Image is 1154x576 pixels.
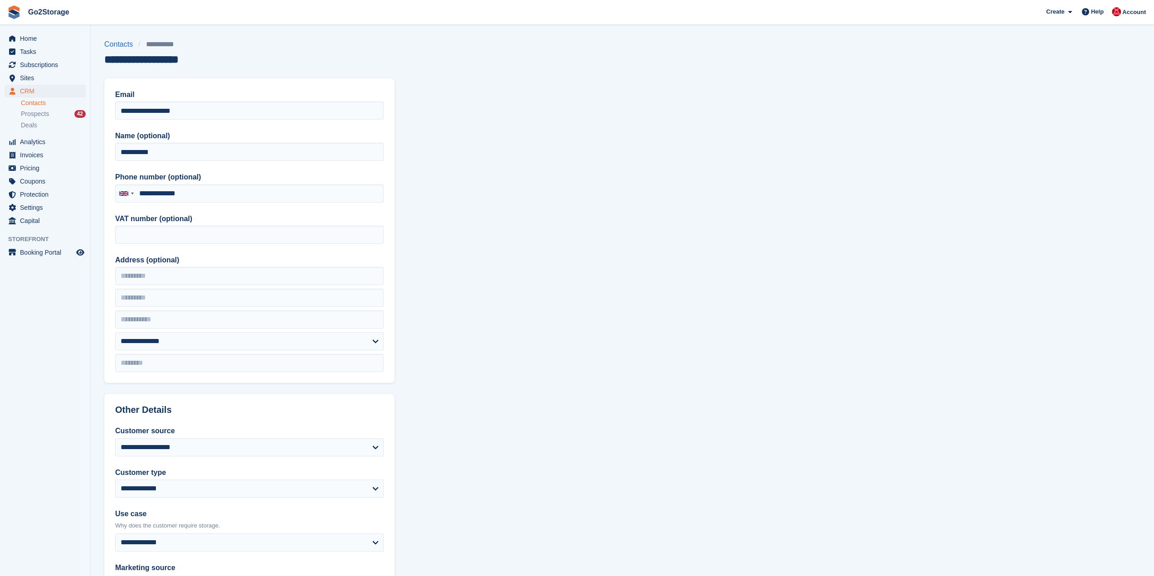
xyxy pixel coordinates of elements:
a: Contacts [104,39,138,50]
span: Invoices [20,149,74,161]
span: Analytics [20,136,74,148]
a: menu [5,136,86,148]
span: Help [1091,7,1104,16]
span: Booking Portal [20,246,74,259]
a: menu [5,32,86,45]
a: menu [5,175,86,188]
span: CRM [20,85,74,97]
label: Address (optional) [115,255,384,266]
img: stora-icon-8386f47178a22dfd0bd8f6a31ec36ba5ce8667c1dd55bd0f319d3a0aa187defe.svg [7,5,21,19]
label: Phone number (optional) [115,172,384,183]
label: VAT number (optional) [115,213,384,224]
a: menu [5,72,86,84]
span: Sites [20,72,74,84]
a: menu [5,188,86,201]
span: Account [1122,8,1146,17]
span: Subscriptions [20,58,74,71]
span: Storefront [8,235,90,244]
h2: Other Details [115,405,384,415]
img: James Pearson [1112,7,1121,16]
label: Email [115,89,384,100]
span: Settings [20,201,74,214]
span: Protection [20,188,74,201]
span: Pricing [20,162,74,174]
span: Prospects [21,110,49,118]
label: Use case [115,508,384,519]
a: Preview store [75,247,86,258]
a: Contacts [21,99,86,107]
a: menu [5,149,86,161]
a: menu [5,201,86,214]
a: Go2Storage [24,5,73,19]
span: Coupons [20,175,74,188]
span: Capital [20,214,74,227]
span: Tasks [20,45,74,58]
a: Deals [21,121,86,130]
a: Prospects 42 [21,109,86,119]
span: Create [1046,7,1064,16]
span: Deals [21,121,37,130]
label: Marketing source [115,562,384,573]
nav: breadcrumbs [104,39,180,50]
div: 42 [74,110,86,118]
a: menu [5,45,86,58]
a: menu [5,85,86,97]
a: menu [5,58,86,71]
a: menu [5,246,86,259]
p: Why does the customer require storage. [115,521,384,530]
a: menu [5,214,86,227]
label: Name (optional) [115,131,384,141]
label: Customer source [115,426,384,436]
a: menu [5,162,86,174]
label: Customer type [115,467,384,478]
div: United Kingdom: +44 [116,185,136,202]
span: Home [20,32,74,45]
